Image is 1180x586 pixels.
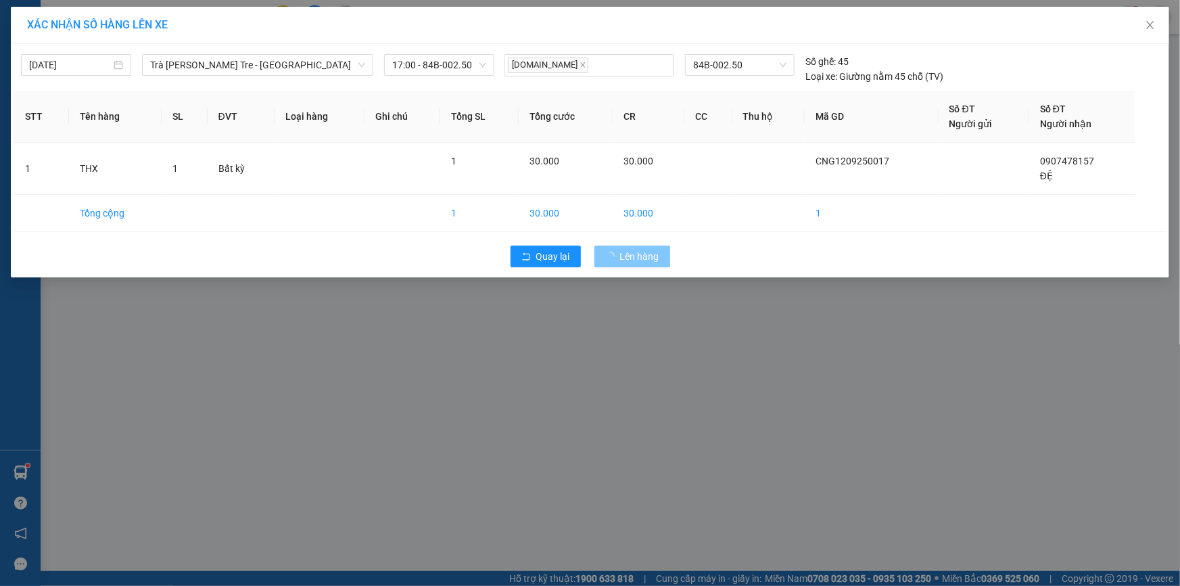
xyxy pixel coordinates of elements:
[1040,171,1053,181] span: ĐỆ
[440,91,519,143] th: Tổng SL
[805,54,849,69] div: 45
[275,91,364,143] th: Loại hàng
[11,12,78,44] div: Cầu Ngang
[605,252,620,261] span: loading
[536,249,570,264] span: Quay lại
[521,252,531,263] span: rollback
[10,85,80,102] div: 30.000
[392,55,486,75] span: 17:00 - 84B-002.50
[508,58,588,73] span: [DOMAIN_NAME]
[451,156,456,166] span: 1
[162,91,207,143] th: SL
[208,91,275,143] th: ĐVT
[805,195,938,232] td: 1
[620,249,659,264] span: Lên hàng
[88,12,120,26] span: Nhận:
[511,246,581,267] button: rollbackQuay lại
[1040,104,1066,114] span: Số ĐT
[949,118,993,129] span: Người gửi
[1040,118,1091,129] span: Người nhận
[816,156,889,166] span: CNG1209250017
[529,156,559,166] span: 30.000
[519,91,613,143] th: Tổng cước
[805,91,938,143] th: Mã GD
[1040,156,1094,166] span: 0907478157
[805,69,943,84] div: Giường nằm 45 chỗ (TV)
[613,195,684,232] td: 30.000
[88,58,225,77] div: 0907478157
[949,104,975,114] span: Số ĐT
[613,91,684,143] th: CR
[594,246,670,267] button: Lên hàng
[88,12,225,42] div: [GEOGRAPHIC_DATA]
[69,195,162,232] td: Tổng cộng
[29,58,111,72] input: 12/09/2025
[208,143,275,195] td: Bất kỳ
[732,91,805,143] th: Thu hộ
[14,91,69,143] th: STT
[364,91,440,143] th: Ghi chú
[684,91,732,143] th: CC
[440,195,519,232] td: 1
[14,143,69,195] td: 1
[150,55,365,75] span: Trà Vinh - Bến Tre - Sài Gòn
[580,62,586,68] span: close
[88,42,225,58] div: ĐỆ
[27,18,168,31] span: XÁC NHẬN SỐ HÀNG LÊN XE
[69,143,162,195] td: THX
[1131,7,1169,45] button: Close
[172,163,178,174] span: 1
[805,69,837,84] span: Loại xe:
[805,54,836,69] span: Số ghế:
[69,91,162,143] th: Tên hàng
[693,55,786,75] span: 84B-002.50
[623,156,653,166] span: 30.000
[10,87,31,101] span: CR :
[519,195,613,232] td: 30.000
[1145,20,1156,30] span: close
[11,13,32,27] span: Gửi:
[358,61,366,69] span: down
